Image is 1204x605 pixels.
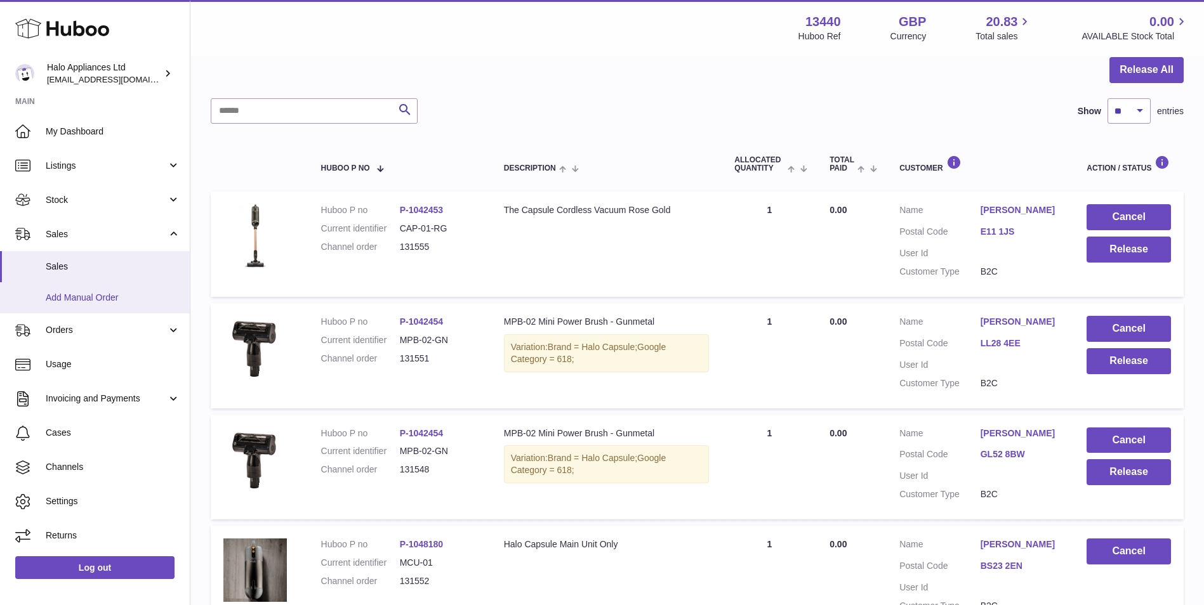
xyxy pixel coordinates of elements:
dt: Channel order [321,241,400,253]
div: Huboo Ref [798,30,841,42]
span: Brand = Halo Capsule; [548,342,637,352]
a: E11 1JS [981,226,1062,238]
a: 20.83 Total sales [976,13,1032,42]
dt: Current identifier [321,557,400,569]
dt: Current identifier [321,334,400,346]
span: Sales [46,228,167,240]
dd: 131551 [400,353,479,365]
img: internalAdmin-13440@internal.huboo.com [15,64,34,83]
div: Currency [890,30,927,42]
span: 0.00 [830,205,847,215]
a: LL28 4EE [981,337,1062,349]
dt: Name [899,204,981,219]
dt: Postal Code [899,337,981,353]
dd: MCU-01 [400,557,479,569]
div: Halo Appliances Ltd [47,62,161,86]
a: [PERSON_NAME] [981,204,1062,216]
div: Variation: [504,334,710,372]
dd: B2C [981,488,1062,500]
span: Usage [46,358,180,370]
span: Total sales [976,30,1032,42]
button: Cancel [1087,538,1171,564]
dd: 131555 [400,241,479,253]
dt: User Id [899,359,981,371]
dt: Postal Code [899,226,981,241]
dt: Current identifier [321,223,400,235]
dd: MPB-02-GN [400,334,479,346]
span: Invoicing and Payments [46,393,167,405]
a: P-1042453 [400,205,444,215]
dt: Huboo P no [321,538,400,550]
span: Brand = Halo Capsule; [548,453,637,463]
dt: Current identifier [321,445,400,457]
span: AVAILABLE Stock Total [1082,30,1189,42]
a: BS23 2EN [981,560,1062,572]
a: [PERSON_NAME] [981,538,1062,550]
a: Log out [15,556,175,579]
label: Show [1078,105,1101,117]
span: Cases [46,427,180,439]
span: Orders [46,324,167,336]
dd: CAP-01-RG [400,223,479,235]
dt: Name [899,316,981,331]
span: [EMAIL_ADDRESS][DOMAIN_NAME] [47,74,187,84]
dt: Name [899,427,981,443]
span: Listings [46,160,167,172]
button: Release [1087,348,1171,374]
button: Release [1087,237,1171,263]
dd: 131552 [400,575,479,587]
span: Description [504,164,556,172]
td: 1 [722,303,817,408]
div: Halo Capsule Main Unit Only [504,538,710,550]
a: [PERSON_NAME] [981,427,1062,439]
div: MPB-02 Mini Power Brush - Gunmetal [504,316,710,328]
dt: Channel order [321,464,400,476]
strong: 13440 [805,13,841,30]
span: My Dashboard [46,126,180,138]
td: 1 [722,415,817,520]
dt: User Id [899,582,981,594]
button: Cancel [1087,204,1171,230]
div: MPB-02 Mini Power Brush - Gunmetal [504,427,710,439]
dd: 131548 [400,464,479,476]
dt: User Id [899,247,981,259]
button: Cancel [1087,316,1171,342]
button: Release [1087,459,1171,485]
a: P-1042454 [400,316,444,327]
span: 20.83 [986,13,1017,30]
dd: B2C [981,377,1062,389]
a: P-1042454 [400,428,444,438]
dt: Customer Type [899,377,981,389]
span: ALLOCATED Quantity [734,156,784,172]
div: Customer [899,155,1061,172]
span: 0.00 [830,316,847,327]
span: Returns [46,530,180,542]
span: 0.00 [1149,13,1174,30]
dt: Huboo P no [321,316,400,328]
img: Halo-MCU-01.png [223,538,287,602]
span: 0.00 [830,539,847,549]
dt: Channel order [321,353,400,365]
img: Capsule-Rose-Gold-front-reclined-v2-2000h.jpg [223,204,287,268]
span: entries [1157,105,1184,117]
span: Google Category = 618; [511,342,666,364]
dt: Postal Code [899,560,981,575]
div: Action / Status [1087,155,1171,172]
span: Sales [46,261,180,273]
a: P-1048180 [400,539,444,549]
dt: Huboo P no [321,204,400,216]
dt: Huboo P no [321,427,400,439]
dt: Customer Type [899,488,981,500]
img: MPB-02-GN-1000x1000-1.jpg [223,427,287,491]
div: The Capsule Cordless Vacuum Rose Gold [504,204,710,216]
dt: Postal Code [899,448,981,464]
div: Variation: [504,445,710,483]
span: Stock [46,194,167,206]
dt: Channel order [321,575,400,587]
dt: User Id [899,470,981,482]
button: Cancel [1087,427,1171,453]
dd: MPB-02-GN [400,445,479,457]
td: 1 [722,192,817,297]
strong: GBP [899,13,926,30]
a: GL52 8BW [981,448,1062,460]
